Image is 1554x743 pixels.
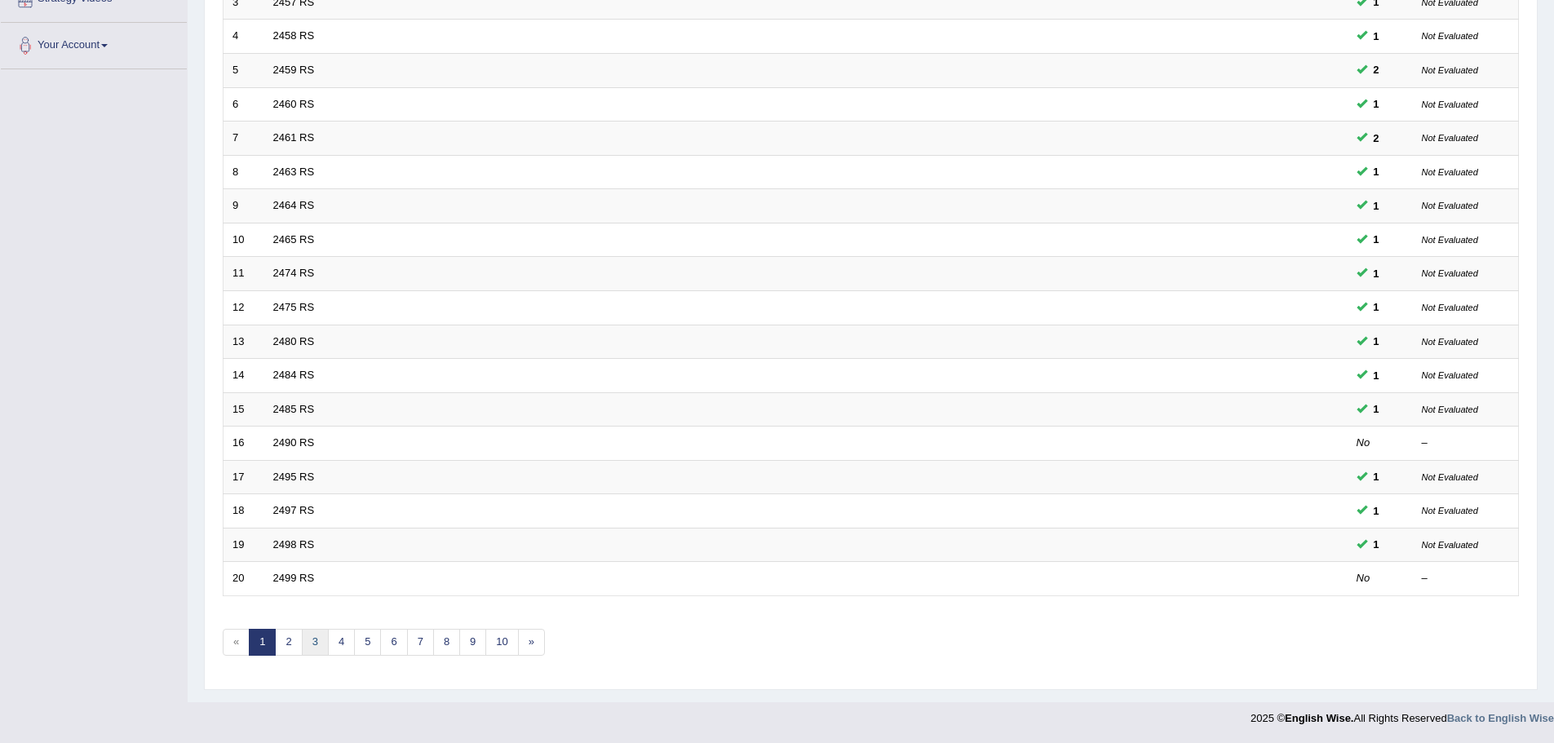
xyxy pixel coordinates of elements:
[1422,133,1478,143] small: Not Evaluated
[224,290,264,325] td: 12
[1357,436,1370,449] em: No
[224,223,264,257] td: 10
[273,403,315,415] a: 2485 RS
[1422,65,1478,75] small: Not Evaluated
[1422,405,1478,414] small: Not Evaluated
[1367,130,1386,147] span: You can still take this question
[1367,400,1386,418] span: You can still take this question
[273,64,315,76] a: 2459 RS
[273,538,315,551] a: 2498 RS
[273,436,315,449] a: 2490 RS
[275,629,302,656] a: 2
[459,629,486,656] a: 9
[224,562,264,596] td: 20
[224,460,264,494] td: 17
[1422,167,1478,177] small: Not Evaluated
[1447,712,1554,724] a: Back to English Wise
[328,629,355,656] a: 4
[1367,468,1386,485] span: You can still take this question
[1367,367,1386,384] span: You can still take this question
[1367,197,1386,214] span: You can still take this question
[273,233,315,245] a: 2465 RS
[223,629,250,656] span: «
[273,131,315,144] a: 2461 RS
[1422,201,1478,210] small: Not Evaluated
[273,199,315,211] a: 2464 RS
[1367,61,1386,78] span: You can still take this question
[1422,571,1510,586] div: –
[1285,712,1353,724] strong: English Wise.
[273,572,315,584] a: 2499 RS
[1422,337,1478,347] small: Not Evaluated
[1422,506,1478,515] small: Not Evaluated
[1367,536,1386,553] span: You can still take this question
[224,87,264,122] td: 6
[1367,265,1386,282] span: You can still take this question
[273,471,315,483] a: 2495 RS
[1422,268,1478,278] small: Not Evaluated
[485,629,518,656] a: 10
[1422,436,1510,451] div: –
[1367,502,1386,520] span: You can still take this question
[1,23,187,64] a: Your Account
[273,504,315,516] a: 2497 RS
[273,335,315,347] a: 2480 RS
[273,301,315,313] a: 2475 RS
[1422,540,1478,550] small: Not Evaluated
[1357,572,1370,584] em: No
[1367,28,1386,45] span: You can still take this question
[354,629,381,656] a: 5
[224,528,264,562] td: 19
[273,267,315,279] a: 2474 RS
[273,98,315,110] a: 2460 RS
[1422,235,1478,245] small: Not Evaluated
[1367,299,1386,316] span: You can still take this question
[224,427,264,461] td: 16
[1367,333,1386,350] span: You can still take this question
[224,392,264,427] td: 15
[407,629,434,656] a: 7
[1422,31,1478,41] small: Not Evaluated
[1367,231,1386,248] span: You can still take this question
[1422,100,1478,109] small: Not Evaluated
[1367,95,1386,113] span: You can still take this question
[273,29,315,42] a: 2458 RS
[224,54,264,88] td: 5
[518,629,545,656] a: »
[433,629,460,656] a: 8
[1367,163,1386,180] span: You can still take this question
[224,257,264,291] td: 11
[224,122,264,156] td: 7
[249,629,276,656] a: 1
[380,629,407,656] a: 6
[1422,472,1478,482] small: Not Evaluated
[273,166,315,178] a: 2463 RS
[224,359,264,393] td: 14
[1251,702,1554,726] div: 2025 © All Rights Reserved
[224,189,264,223] td: 9
[302,629,329,656] a: 3
[224,20,264,54] td: 4
[273,369,315,381] a: 2484 RS
[224,155,264,189] td: 8
[1422,370,1478,380] small: Not Evaluated
[224,325,264,359] td: 13
[1422,303,1478,312] small: Not Evaluated
[224,494,264,529] td: 18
